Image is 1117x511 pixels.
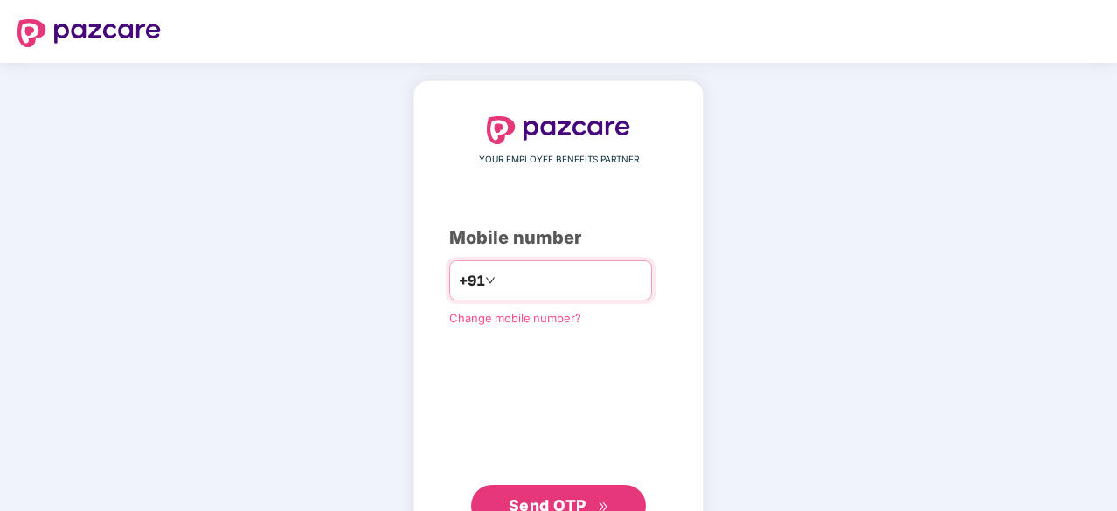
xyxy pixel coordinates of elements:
div: Mobile number [449,224,668,252]
img: logo [487,116,630,144]
span: +91 [459,270,485,292]
img: logo [17,19,161,47]
span: YOUR EMPLOYEE BENEFITS PARTNER [479,153,639,167]
span: down [485,275,496,286]
a: Change mobile number? [449,311,581,325]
